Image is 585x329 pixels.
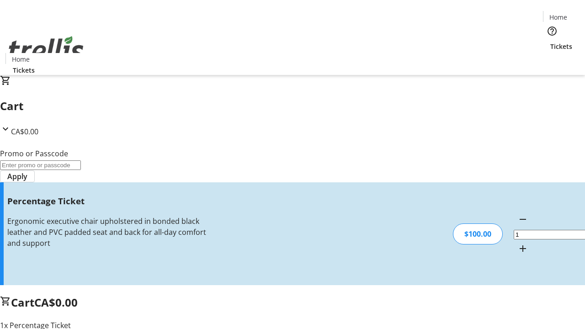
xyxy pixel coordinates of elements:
[6,54,35,64] a: Home
[13,65,35,75] span: Tickets
[5,26,87,72] img: Orient E2E Organization j9Ja2GK1b9's Logo
[7,195,207,207] h3: Percentage Ticket
[34,295,78,310] span: CA$0.00
[12,54,30,64] span: Home
[549,12,567,22] span: Home
[543,42,580,51] a: Tickets
[11,127,38,137] span: CA$0.00
[5,65,42,75] a: Tickets
[7,171,27,182] span: Apply
[514,239,532,258] button: Increment by one
[543,51,561,69] button: Cart
[543,22,561,40] button: Help
[514,210,532,228] button: Decrement by one
[453,223,503,244] div: $100.00
[543,12,573,22] a: Home
[550,42,572,51] span: Tickets
[7,216,207,249] div: Ergonomic executive chair upholstered in bonded black leather and PVC padded seat and back for al...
